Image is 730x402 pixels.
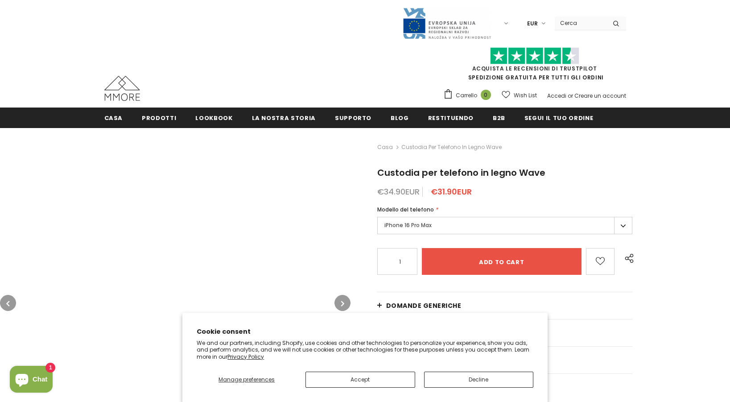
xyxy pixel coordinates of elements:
[443,51,626,81] span: SPEDIZIONE GRATUITA PER TUTTI GLI ORDINI
[443,89,495,102] a: Carrello 0
[524,114,593,122] span: Segui il tuo ordine
[402,19,491,27] a: Javni Razpis
[481,90,491,100] span: 0
[493,114,505,122] span: B2B
[7,366,55,395] inbox-online-store-chat: Shopify online store chat
[472,65,597,72] a: Acquista le recensioni di TrustPilot
[104,108,123,128] a: Casa
[527,19,538,28] span: EUR
[335,114,371,122] span: supporto
[424,372,533,388] button: Decline
[391,114,409,122] span: Blog
[377,217,633,234] label: iPhone 16 Pro Max
[402,7,491,40] img: Javni Razpis
[377,166,545,179] span: Custodia per telefono in legno Wave
[305,372,415,388] button: Accept
[431,186,472,197] span: €31.90EUR
[493,108,505,128] a: B2B
[428,108,474,128] a: Restituendo
[227,353,264,361] a: Privacy Policy
[502,87,537,103] a: Wish List
[195,114,232,122] span: Lookbook
[377,206,434,213] span: Modello del telefono
[197,327,533,336] h2: Cookie consent
[104,76,140,101] img: Casi MMORE
[197,372,297,388] button: Manage preferences
[547,92,566,99] a: Accedi
[377,142,393,153] a: Casa
[142,108,176,128] a: Prodotti
[428,114,474,122] span: Restituendo
[377,292,633,319] a: Domande generiche
[401,142,502,153] span: Custodia per telefono in legno Wave
[456,91,477,100] span: Carrello
[514,91,537,100] span: Wish List
[422,248,582,275] input: Add to cart
[197,340,533,361] p: We and our partners, including Shopify, use cookies and other technologies to personalize your ex...
[335,108,371,128] a: supporto
[195,108,232,128] a: Lookbook
[142,114,176,122] span: Prodotti
[377,186,420,197] span: €34.90EUR
[104,114,123,122] span: Casa
[252,108,316,128] a: La nostra storia
[574,92,626,99] a: Creare un account
[386,301,462,310] span: Domande generiche
[219,376,275,383] span: Manage preferences
[252,114,316,122] span: La nostra storia
[568,92,573,99] span: or
[524,108,593,128] a: Segui il tuo ordine
[555,17,606,29] input: Search Site
[391,108,409,128] a: Blog
[490,47,579,65] img: Fidati di Pilot Stars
